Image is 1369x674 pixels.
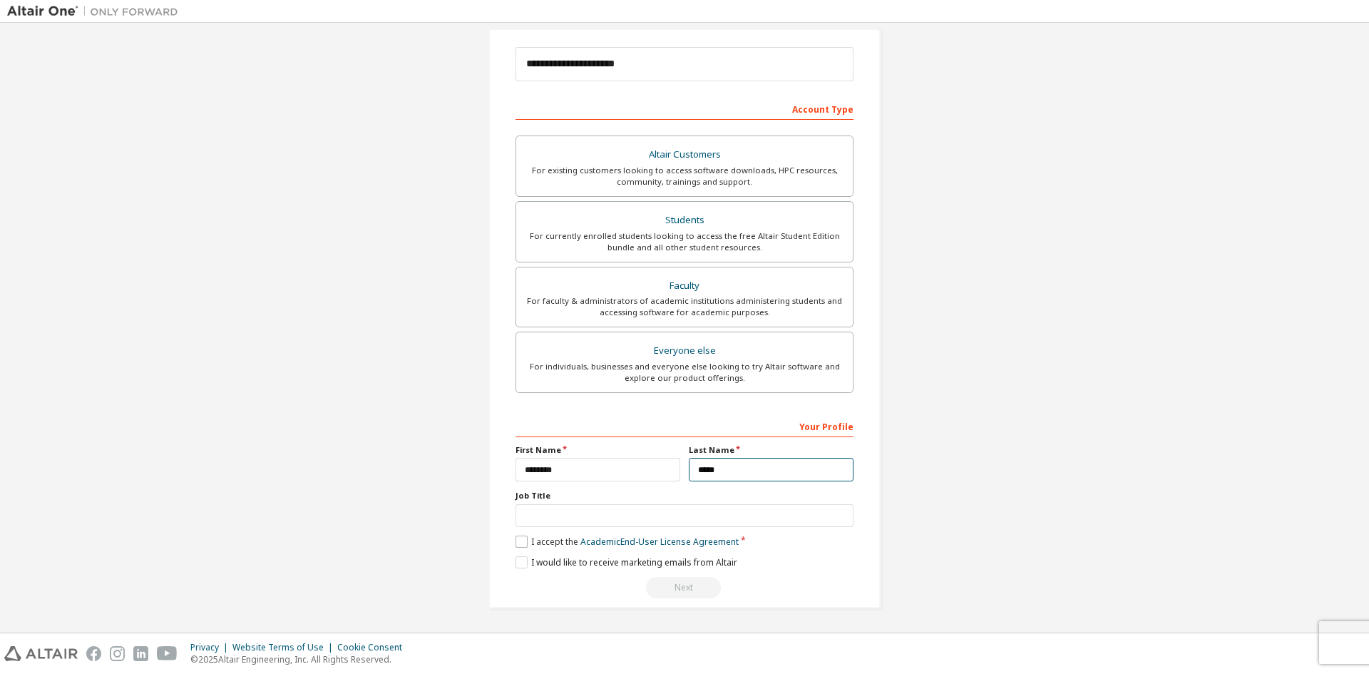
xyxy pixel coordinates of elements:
[190,653,411,665] p: © 2025 Altair Engineering, Inc. All Rights Reserved.
[190,642,232,653] div: Privacy
[516,414,853,437] div: Your Profile
[157,646,178,661] img: youtube.svg
[525,361,844,384] div: For individuals, businesses and everyone else looking to try Altair software and explore our prod...
[525,295,844,318] div: For faculty & administrators of academic institutions administering students and accessing softwa...
[580,536,739,548] a: Academic End-User License Agreement
[516,444,680,456] label: First Name
[86,646,101,661] img: facebook.svg
[689,444,853,456] label: Last Name
[516,577,853,598] div: Read and acccept EULA to continue
[525,210,844,230] div: Students
[516,97,853,120] div: Account Type
[516,556,737,568] label: I would like to receive marketing emails from Altair
[110,646,125,661] img: instagram.svg
[232,642,337,653] div: Website Terms of Use
[525,165,844,188] div: For existing customers looking to access software downloads, HPC resources, community, trainings ...
[525,145,844,165] div: Altair Customers
[7,4,185,19] img: Altair One
[4,646,78,661] img: altair_logo.svg
[525,230,844,253] div: For currently enrolled students looking to access the free Altair Student Edition bundle and all ...
[525,276,844,296] div: Faculty
[133,646,148,661] img: linkedin.svg
[525,341,844,361] div: Everyone else
[516,490,853,501] label: Job Title
[516,536,739,548] label: I accept the
[337,642,411,653] div: Cookie Consent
